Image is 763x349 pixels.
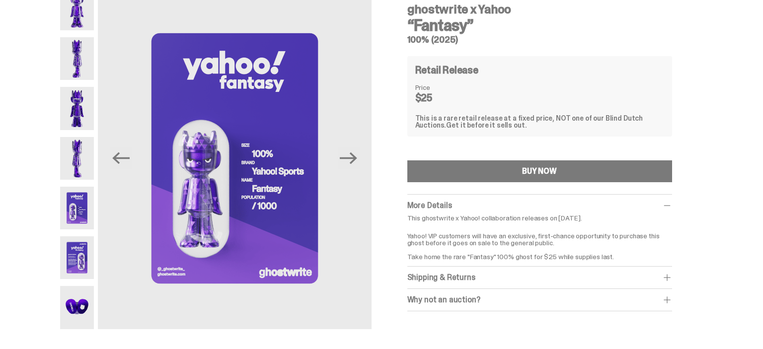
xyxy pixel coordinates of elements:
span: More Details [407,200,452,210]
h3: “Fantasy” [407,17,672,33]
span: Get it before it sells out. [446,121,527,130]
dd: $25 [415,93,465,103]
button: Next [338,147,360,169]
div: This is a rare retail release at a fixed price, NOT one of our Blind Dutch Auctions. [415,115,664,129]
img: Yahoo-HG---4.png [60,137,94,180]
img: Yahoo-HG---3.png [60,87,94,130]
img: Yahoo-HG---7.png [60,286,94,329]
p: This ghostwrite x Yahoo! collaboration releases on [DATE]. [407,214,672,221]
div: Why not an auction? [407,295,672,305]
p: Yahoo! VIP customers will have an exclusive, first-chance opportunity to purchase this ghost befo... [407,225,672,260]
div: Shipping & Returns [407,273,672,282]
img: Yahoo-HG---5.png [60,187,94,229]
button: BUY NOW [407,160,672,182]
h4: Retail Release [415,65,478,75]
h5: 100% (2025) [407,35,672,44]
dt: Price [415,84,465,91]
img: Yahoo-HG---2.png [60,37,94,80]
button: Previous [110,147,132,169]
h4: ghostwrite x Yahoo [407,3,672,15]
img: Yahoo-HG---6.png [60,236,94,279]
div: BUY NOW [522,167,557,175]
